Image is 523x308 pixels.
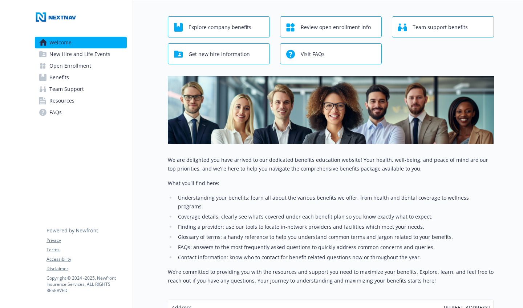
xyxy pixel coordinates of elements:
button: Get new hire information [168,43,270,64]
span: Team support benefits [413,20,468,34]
li: Understanding your benefits: learn all about the various benefits we offer, from health and denta... [176,193,494,211]
a: Open Enrollment [35,60,127,72]
span: Visit FAQs [301,47,325,61]
span: Resources [49,95,74,107]
li: FAQs: answers to the most frequently asked questions to quickly address common concerns and queries. [176,243,494,252]
span: FAQs [49,107,62,118]
span: Team Support [49,83,84,95]
button: Review open enrollment info [280,16,382,37]
a: Terms [46,247,126,253]
p: What you’ll find here: [168,179,494,188]
img: overview page banner [168,76,494,144]
button: Visit FAQs [280,43,382,64]
a: Privacy [46,237,126,244]
li: Coverage details: clearly see what’s covered under each benefit plan so you know exactly what to ... [176,212,494,221]
span: Open Enrollment [49,60,91,72]
p: We are delighted you have arrived to our dedicated benefits education website! Your health, well-... [168,156,494,173]
p: We’re committed to providing you with the resources and support you need to maximize your benefit... [168,268,494,285]
a: Resources [35,95,127,107]
a: Accessibility [46,256,126,263]
a: Benefits [35,72,127,83]
button: Team support benefits [392,16,494,37]
span: Review open enrollment info [301,20,371,34]
li: Finding a provider: use our tools to locate in-network providers and facilities which meet your n... [176,223,494,231]
a: Disclaimer [46,265,126,272]
span: Benefits [49,72,69,83]
a: Welcome [35,37,127,48]
span: Get new hire information [188,47,250,61]
li: Glossary of terms: a handy reference to help you understand common terms and jargon related to yo... [176,233,494,241]
span: Welcome [49,37,72,48]
span: New Hire and Life Events [49,48,110,60]
span: Explore company benefits [188,20,251,34]
button: Explore company benefits [168,16,270,37]
a: New Hire and Life Events [35,48,127,60]
li: Contact information: know who to contact for benefit-related questions now or throughout the year. [176,253,494,262]
p: Copyright © 2024 - 2025 , Newfront Insurance Services, ALL RIGHTS RESERVED [46,275,126,293]
a: FAQs [35,107,127,118]
a: Team Support [35,83,127,95]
